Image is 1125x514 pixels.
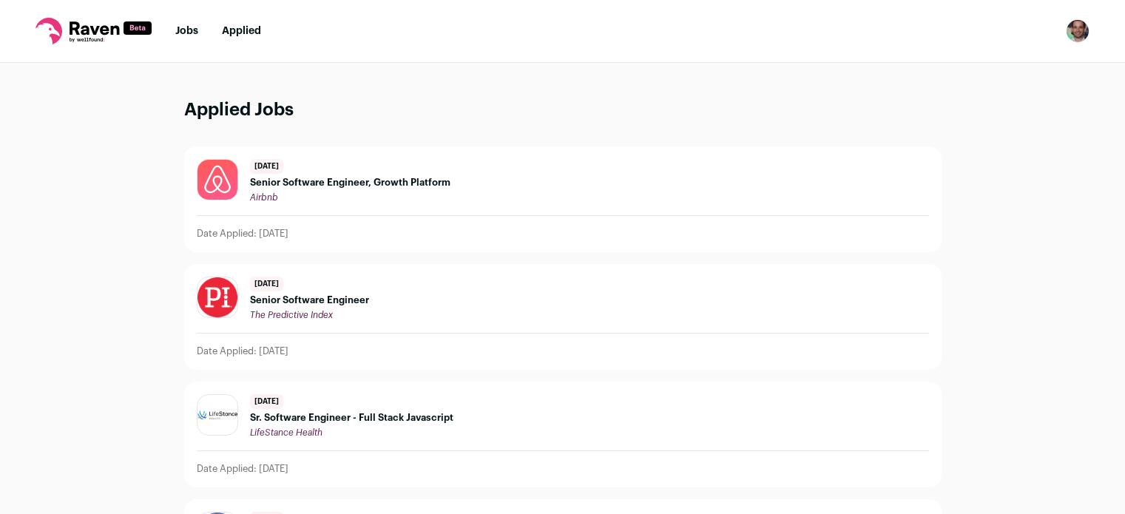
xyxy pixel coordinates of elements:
[250,277,283,291] span: [DATE]
[1066,19,1089,43] button: Open dropdown
[197,228,288,240] p: Date Applied: [DATE]
[185,382,941,487] a: [DATE] Sr. Software Engineer - Full Stack Javascript LifeStance Health Date Applied: [DATE]
[185,265,941,369] a: [DATE] Senior Software Engineer The Predictive Index Date Applied: [DATE]
[185,147,941,251] a: [DATE] Senior Software Engineer, Growth Platform Airbnb Date Applied: [DATE]
[250,193,278,202] span: Airbnb
[1066,19,1089,43] img: 7608815-medium_jpg
[184,98,942,123] h1: Applied Jobs
[175,26,198,36] a: Jobs
[250,159,283,174] span: [DATE]
[222,26,261,36] a: Applied
[250,428,322,437] span: LifeStance Health
[197,463,288,475] p: Date Applied: [DATE]
[197,160,237,200] img: 7ce577d4c60d86e6b0596865b4382bfa94f83f1f30dc48cf96374cf203c6e0db.jpg
[250,311,333,319] span: The Predictive Index
[250,394,283,409] span: [DATE]
[197,345,288,357] p: Date Applied: [DATE]
[250,412,453,424] span: Sr. Software Engineer - Full Stack Javascript
[250,294,369,306] span: Senior Software Engineer
[197,277,237,317] img: 4946ad51bcbea42bb465697a9e2c45a43a3fdc98b9604bde9c4c07171e76d038.png
[197,410,237,419] img: f3df38fc9326fb33b81e29eb496cc73d31d7c21dc5d90df7d08392d2c4cadebe
[250,177,450,189] span: Senior Software Engineer, Growth Platform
